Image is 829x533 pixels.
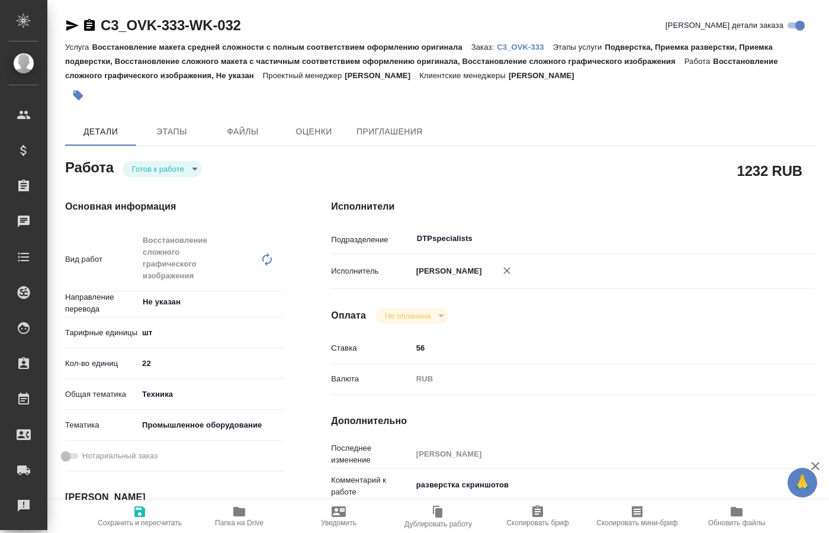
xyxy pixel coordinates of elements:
[388,500,488,533] button: Дублировать работу
[769,237,772,240] button: Open
[331,309,366,323] h4: Оплата
[214,124,271,139] span: Файлы
[494,258,520,284] button: Удалить исполнителя
[331,342,412,354] p: Ставка
[138,384,284,404] div: Техника
[65,358,138,370] p: Кол-во единиц
[98,519,182,527] span: Сохранить и пересчитать
[331,373,412,385] p: Валюта
[82,450,158,462] span: Нотариальный заказ
[65,490,284,505] h4: [PERSON_NAME]
[90,500,189,533] button: Сохранить и пересчитать
[587,500,687,533] button: Скопировать мини-бриф
[331,234,412,246] p: Подразделение
[737,160,802,181] h2: 1232 RUB
[488,500,587,533] button: Скопировать бриф
[666,20,783,31] span: [PERSON_NAME] детали заказа
[381,311,434,321] button: Не оплачена
[596,519,677,527] span: Скопировать мини-бриф
[65,156,114,177] h2: Работа
[92,43,471,52] p: Восстановление макета средней сложности с полным соответствием оформлению оригинала
[277,301,279,303] button: Open
[375,308,448,324] div: Готов к работе
[72,124,129,139] span: Детали
[788,468,817,497] button: 🙏
[708,519,766,527] span: Обновить файлы
[356,124,423,139] span: Приглашения
[138,355,284,372] input: ✎ Введи что-нибудь
[263,71,345,80] p: Проектный менеджер
[82,18,97,33] button: Скопировать ссылку
[497,41,552,52] a: C3_OVK-333
[189,500,289,533] button: Папка на Drive
[65,388,138,400] p: Общая тематика
[285,124,342,139] span: Оценки
[331,442,412,466] p: Последнее изменение
[123,161,202,177] div: Готов к работе
[65,43,92,52] p: Услуга
[506,519,568,527] span: Скопировать бриф
[65,82,91,108] button: Добавить тэг
[138,323,284,343] div: шт
[215,519,264,527] span: Папка на Drive
[419,71,509,80] p: Клиентские менеджеры
[497,43,552,52] p: C3_OVK-333
[412,265,482,277] p: [PERSON_NAME]
[65,419,138,431] p: Тематика
[412,339,776,357] input: ✎ Введи что-нибудь
[289,500,388,533] button: Уведомить
[65,18,79,33] button: Скопировать ссылку для ЯМессенджера
[331,414,816,428] h4: Дополнительно
[404,520,472,528] span: Дублировать работу
[65,253,138,265] p: Вид работ
[128,164,188,174] button: Готов к работе
[553,43,605,52] p: Этапы услуги
[412,445,776,463] input: Пустое поле
[345,71,419,80] p: [PERSON_NAME]
[65,43,773,66] p: Подверстка, Приемка разверстки, Приемка подверстки, Восстановление сложного макета с частичным со...
[792,470,812,495] span: 🙏
[65,291,138,315] p: Направление перевода
[471,43,497,52] p: Заказ:
[685,57,714,66] p: Работа
[331,474,412,498] p: Комментарий к работе
[509,71,583,80] p: [PERSON_NAME]
[101,17,241,33] a: C3_OVK-333-WK-032
[143,124,200,139] span: Этапы
[65,200,284,214] h4: Основная информация
[412,369,776,389] div: RUB
[65,327,138,339] p: Тарифные единицы
[331,265,412,277] p: Исполнитель
[412,475,776,495] textarea: разверстка скриншотов
[321,519,356,527] span: Уведомить
[687,500,786,533] button: Обновить файлы
[331,200,816,214] h4: Исполнители
[138,415,284,435] div: Промышленное оборудование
